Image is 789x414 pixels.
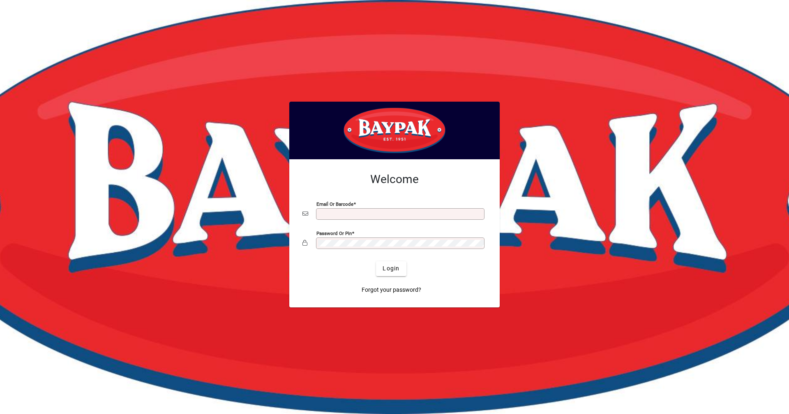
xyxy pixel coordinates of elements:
[362,286,421,294] span: Forgot your password?
[376,261,406,276] button: Login
[358,283,424,298] a: Forgot your password?
[383,264,399,273] span: Login
[316,201,353,207] mat-label: Email or Barcode
[316,230,352,236] mat-label: Password or Pin
[302,172,487,186] h2: Welcome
